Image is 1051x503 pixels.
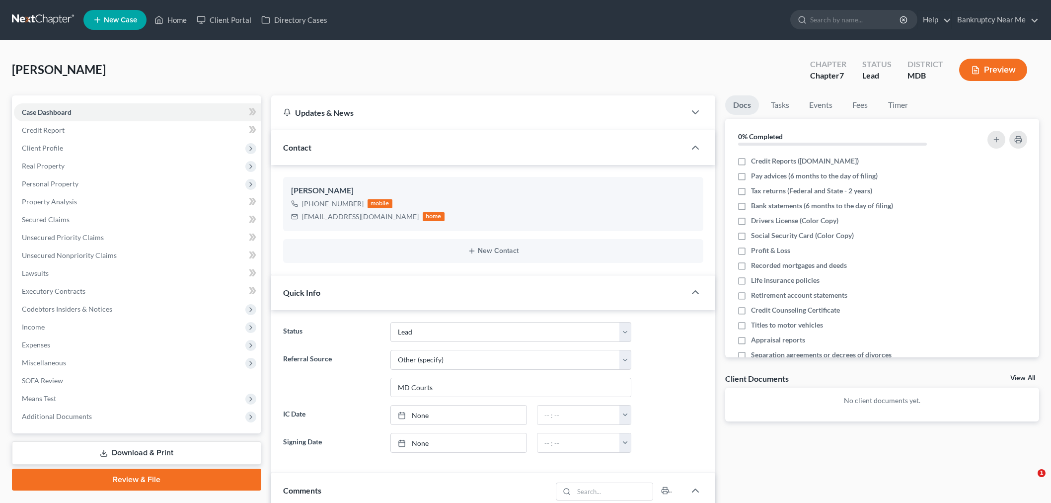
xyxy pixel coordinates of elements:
[907,70,943,82] div: MDB
[1038,469,1046,477] span: 1
[839,71,844,80] span: 7
[751,216,838,226] span: Drivers License (Color Copy)
[1010,375,1035,382] a: View All
[810,70,846,82] div: Chapter
[22,233,104,242] span: Unsecured Priority Claims
[810,59,846,70] div: Chapter
[22,126,65,134] span: Credit Report
[22,144,63,152] span: Client Profile
[423,212,445,221] div: home
[12,469,261,491] a: Review & File
[22,269,49,277] span: Lawsuits
[22,323,45,331] span: Income
[537,406,620,424] input: -- : --
[751,275,820,285] span: Life insurance policies
[751,156,859,166] span: Credit Reports ([DOMAIN_NAME])
[22,394,56,403] span: Means Test
[22,287,85,295] span: Executory Contracts
[22,376,63,385] span: SOFA Review
[192,11,256,29] a: Client Portal
[283,107,674,118] div: Updates & News
[22,251,117,259] span: Unsecured Nonpriority Claims
[537,433,620,452] input: -- : --
[291,247,695,255] button: New Contact
[22,108,72,116] span: Case Dashboard
[801,95,840,115] a: Events
[22,179,78,188] span: Personal Property
[751,260,847,270] span: Recorded mortgages and deeds
[302,212,419,222] div: [EMAIL_ADDRESS][DOMAIN_NAME]
[12,441,261,465] a: Download & Print
[844,95,876,115] a: Fees
[751,335,805,345] span: Appraisal reports
[907,59,943,70] div: District
[104,16,137,24] span: New Case
[391,378,631,397] input: Other Referral Source
[14,372,261,390] a: SOFA Review
[751,201,893,211] span: Bank statements (6 months to the day of filing)
[751,231,854,241] span: Social Security Card (Color Copy)
[256,11,332,29] a: Directory Cases
[751,350,892,360] span: Separation agreements or decrees of divorces
[278,322,385,342] label: Status
[150,11,192,29] a: Home
[22,412,92,420] span: Additional Documents
[862,70,892,82] div: Lead
[283,486,321,495] span: Comments
[14,229,261,247] a: Unsecured Priority Claims
[302,199,364,209] div: [PHONE_NUMBER]
[14,282,261,300] a: Executory Contracts
[22,215,70,224] span: Secured Claims
[278,350,385,398] label: Referral Source
[810,10,901,29] input: Search by name...
[751,320,823,330] span: Titles to motor vehicles
[278,433,385,453] label: Signing Date
[14,103,261,121] a: Case Dashboard
[751,305,840,315] span: Credit Counseling Certificate
[738,132,783,141] strong: 0% Completed
[391,406,526,424] a: None
[733,396,1032,406] p: No client documents yet.
[14,121,261,139] a: Credit Report
[14,247,261,264] a: Unsecured Nonpriority Claims
[22,197,77,206] span: Property Analysis
[391,433,526,452] a: None
[751,186,872,196] span: Tax returns (Federal and State - 2 years)
[14,193,261,211] a: Property Analysis
[22,305,112,313] span: Codebtors Insiders & Notices
[952,11,1039,29] a: Bankruptcy Near Me
[725,373,789,384] div: Client Documents
[880,95,916,115] a: Timer
[278,405,385,425] label: IC Date
[574,483,653,500] input: Search...
[283,288,320,297] span: Quick Info
[751,246,790,255] span: Profit & Loss
[725,95,759,115] a: Docs
[763,95,797,115] a: Tasks
[918,11,951,29] a: Help
[12,62,106,77] span: [PERSON_NAME]
[751,171,878,181] span: Pay advices (6 months to the day of filing)
[22,340,50,349] span: Expenses
[291,185,695,197] div: [PERSON_NAME]
[14,264,261,282] a: Lawsuits
[283,143,311,152] span: Contact
[22,162,65,170] span: Real Property
[751,290,847,300] span: Retirement account statements
[14,211,261,229] a: Secured Claims
[862,59,892,70] div: Status
[22,358,66,367] span: Miscellaneous
[1017,469,1041,493] iframe: Intercom live chat
[368,199,392,208] div: mobile
[959,59,1027,81] button: Preview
